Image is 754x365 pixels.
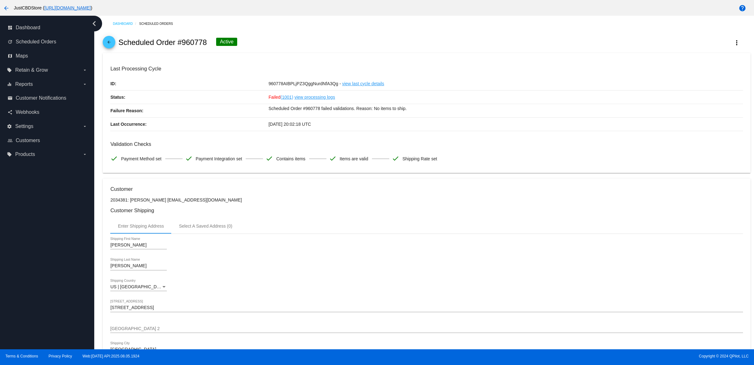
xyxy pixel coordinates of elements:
[8,39,13,44] i: update
[110,347,167,352] input: Shipping City
[216,38,238,46] div: Active
[82,82,87,87] i: arrow_drop_down
[110,77,268,90] p: ID:
[8,138,13,143] i: people_outline
[118,224,164,229] div: Enter Shipping Address
[340,152,368,165] span: Items are valid
[110,66,743,72] h3: Last Processing Cycle
[16,53,28,59] span: Maps
[8,23,87,33] a: dashboard Dashboard
[15,67,48,73] span: Retain & Grow
[110,118,268,131] p: Last Occurrence:
[110,285,167,290] mat-select: Shipping Country
[294,91,335,104] a: view processing logs
[7,68,12,73] i: local_offer
[8,93,87,103] a: email Customer Notifications
[329,155,336,162] mat-icon: check
[110,326,743,331] input: Shipping Street 2
[269,95,293,100] span: Failed
[8,135,87,146] a: people_outline Customers
[8,110,13,115] i: share
[110,141,743,147] h3: Validation Checks
[139,19,178,29] a: Scheduled Orders
[265,155,273,162] mat-icon: check
[113,19,139,29] a: Dashboard
[14,5,92,10] span: JustCBDStore ( )
[342,77,384,90] a: view last cycle details
[382,354,749,358] span: Copyright © 2024 QPilot, LLC
[733,39,740,47] mat-icon: more_vert
[110,155,118,162] mat-icon: check
[121,152,161,165] span: Payment Method set
[15,124,33,129] span: Settings
[118,38,207,47] h2: Scheduled Order #960778
[110,263,167,268] input: Shipping Last Name
[8,37,87,47] a: update Scheduled Orders
[185,155,193,162] mat-icon: check
[16,39,56,45] span: Scheduled Orders
[110,305,743,310] input: Shipping Street 1
[15,152,35,157] span: Products
[16,109,39,115] span: Webhooks
[15,81,33,87] span: Reports
[281,91,293,104] a: (1001)
[8,53,13,58] i: map
[49,354,72,358] a: Privacy Policy
[110,91,268,104] p: Status:
[110,284,166,289] span: US | [GEOGRAPHIC_DATA]
[179,224,232,229] div: Select A Saved Address (0)
[7,124,12,129] i: settings
[82,124,87,129] i: arrow_drop_down
[7,82,12,87] i: equalizer
[739,4,746,12] mat-icon: help
[7,152,12,157] i: local_offer
[110,104,268,117] p: Failure Reason:
[8,107,87,117] a: share Webhooks
[110,207,743,213] h3: Customer Shipping
[16,95,66,101] span: Customer Notifications
[82,152,87,157] i: arrow_drop_down
[196,152,242,165] span: Payment Integration set
[276,152,305,165] span: Contains items
[110,186,743,192] h3: Customer
[392,155,399,162] mat-icon: check
[16,138,40,143] span: Customers
[110,197,743,202] p: 2034381: [PERSON_NAME] [EMAIL_ADDRESS][DOMAIN_NAME]
[16,25,40,30] span: Dashboard
[83,354,139,358] a: Web:[DATE] API:2025.08.05.1924
[44,5,91,10] a: [URL][DOMAIN_NAME]
[82,68,87,73] i: arrow_drop_down
[110,243,167,248] input: Shipping First Name
[269,81,341,86] span: 960778AIBPLjPZ3QggNurdNfA3Qg -
[105,40,113,47] mat-icon: arrow_back
[89,19,99,29] i: chevron_left
[269,104,743,113] p: Scheduled Order #960778 failed validations. Reason: No items to ship.
[8,25,13,30] i: dashboard
[269,122,311,127] span: [DATE] 20:02:18 UTC
[8,96,13,101] i: email
[402,152,437,165] span: Shipping Rate set
[3,4,10,12] mat-icon: arrow_back
[5,354,38,358] a: Terms & Conditions
[8,51,87,61] a: map Maps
